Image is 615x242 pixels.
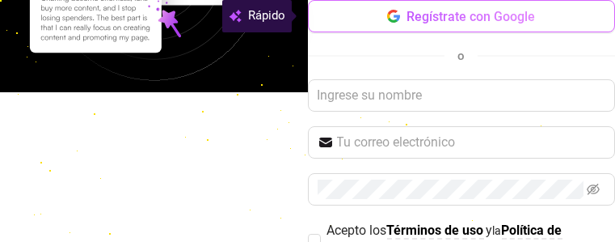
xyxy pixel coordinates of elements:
span: o [457,49,465,63]
input: Tu correo electrónico [337,133,606,152]
strong: Términos de uso [387,223,484,238]
span: Acepto los [327,223,387,238]
a: Términos de uso [387,223,484,240]
span: invisible para los ojos [587,183,600,196]
span: Rápido [248,6,285,26]
img: svg%3e [229,6,242,26]
span: Regístrate con Google [406,9,535,24]
span: y [487,223,493,238]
